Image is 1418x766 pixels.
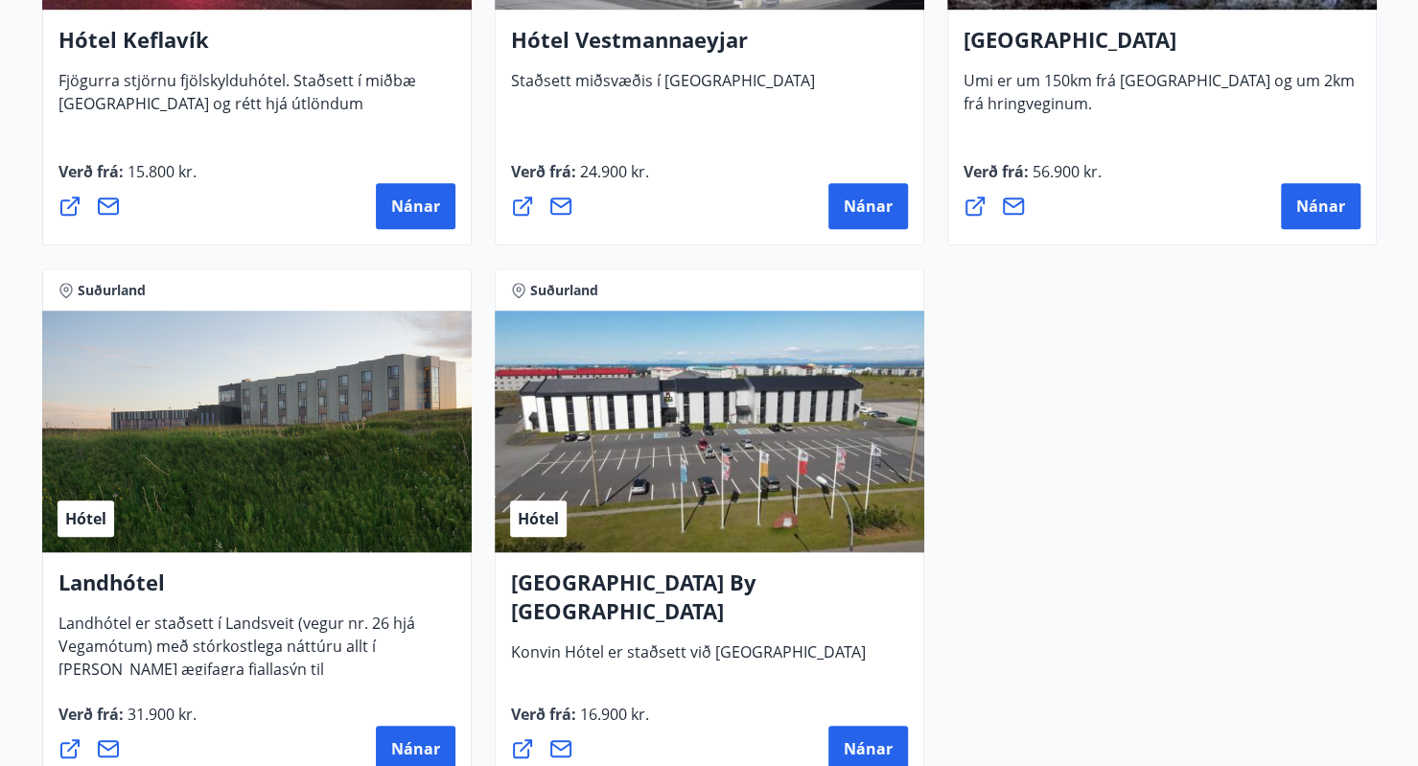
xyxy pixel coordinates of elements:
[58,613,415,741] span: Landhótel er staðsett í Landsveit (vegur nr. 26 hjá Vegamótum) með stórkostlega náttúru allt í [P...
[1029,161,1102,182] span: 56.900 kr.
[58,25,455,69] h4: Hótel Keflavík
[124,704,197,725] span: 31.900 kr.
[65,508,106,529] span: Hótel
[964,161,1102,197] span: Verð frá :
[964,25,1360,69] h4: [GEOGRAPHIC_DATA]
[828,183,908,229] button: Nánar
[1281,183,1360,229] button: Nánar
[511,161,649,197] span: Verð frá :
[376,183,455,229] button: Nánar
[1296,196,1345,217] span: Nánar
[511,568,908,640] h4: [GEOGRAPHIC_DATA] By [GEOGRAPHIC_DATA]
[58,161,197,197] span: Verð frá :
[511,25,908,69] h4: Hótel Vestmannaeyjar
[530,281,598,300] span: Suðurland
[78,281,146,300] span: Suðurland
[391,196,440,217] span: Nánar
[844,738,893,759] span: Nánar
[844,196,893,217] span: Nánar
[58,70,416,129] span: Fjögurra stjörnu fjölskylduhótel. Staðsett í miðbæ [GEOGRAPHIC_DATA] og rétt hjá útlöndum
[58,704,197,740] span: Verð frá :
[511,641,866,678] span: Konvin Hótel er staðsett við [GEOGRAPHIC_DATA]
[964,70,1355,129] span: Umi er um 150km frá [GEOGRAPHIC_DATA] og um 2km frá hringveginum.
[511,704,649,740] span: Verð frá :
[124,161,197,182] span: 15.800 kr.
[391,738,440,759] span: Nánar
[576,161,649,182] span: 24.900 kr.
[576,704,649,725] span: 16.900 kr.
[58,568,455,612] h4: Landhótel
[511,70,815,106] span: Staðsett miðsvæðis í [GEOGRAPHIC_DATA]
[518,508,559,529] span: Hótel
